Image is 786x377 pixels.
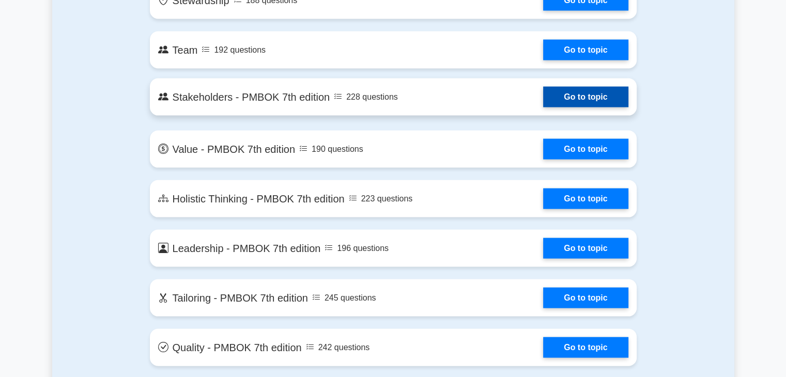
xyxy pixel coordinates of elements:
[543,139,628,160] a: Go to topic
[543,238,628,259] a: Go to topic
[543,40,628,60] a: Go to topic
[543,189,628,209] a: Go to topic
[543,87,628,107] a: Go to topic
[543,337,628,358] a: Go to topic
[543,288,628,308] a: Go to topic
